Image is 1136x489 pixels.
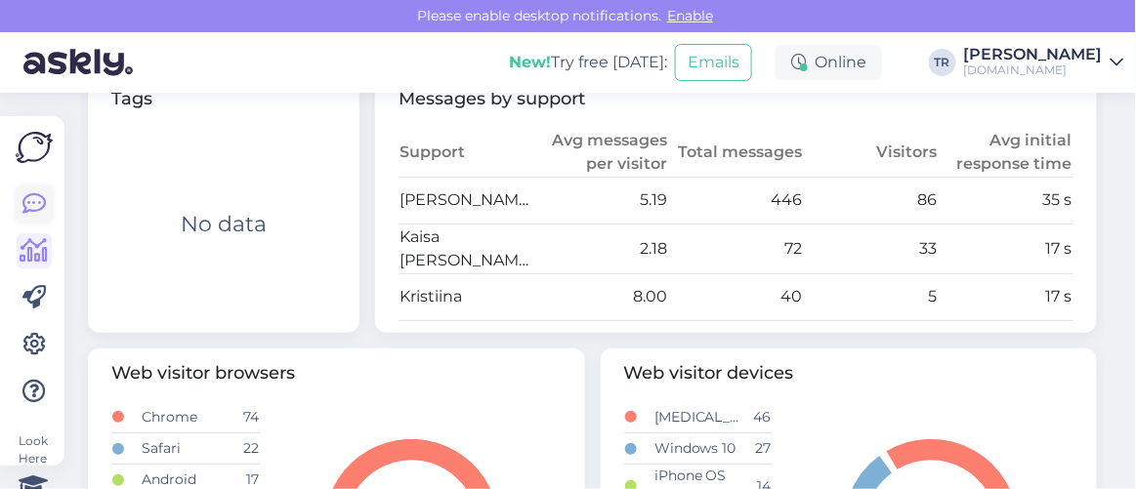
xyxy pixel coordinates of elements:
[111,86,336,112] span: Tags
[939,177,1073,224] td: 35 s
[533,273,668,320] td: 8.00
[669,273,804,320] td: 40
[653,402,742,433] td: [MEDICAL_DATA]
[804,224,939,273] td: 33
[399,86,1073,112] span: Messages by support
[742,402,772,433] td: 46
[661,7,719,24] span: Enable
[939,273,1073,320] td: 17 s
[964,47,1124,78] a: [PERSON_NAME][DOMAIN_NAME]
[776,45,882,80] div: Online
[742,433,772,465] td: 27
[399,128,533,178] th: Support
[181,208,267,240] div: No data
[804,177,939,224] td: 86
[509,53,551,71] b: New!
[16,132,53,163] img: Askly Logo
[533,128,668,178] th: Avg messages per visitor
[804,128,939,178] th: Visitors
[533,177,668,224] td: 5.19
[231,433,260,465] td: 22
[653,433,742,465] td: Windows 10
[669,128,804,178] th: Total messages
[929,49,956,76] div: TR
[141,402,230,433] td: Chrome
[399,177,533,224] td: [PERSON_NAME]
[624,360,1074,387] span: Web visitor devices
[231,402,260,433] td: 74
[399,273,533,320] td: Kristiina
[669,177,804,224] td: 446
[509,51,667,74] div: Try free [DATE]:
[964,47,1103,62] div: [PERSON_NAME]
[141,433,230,465] td: Safari
[675,44,752,81] button: Emails
[964,62,1103,78] div: [DOMAIN_NAME]
[533,224,668,273] td: 2.18
[669,224,804,273] td: 72
[111,360,562,387] span: Web visitor browsers
[399,224,533,273] td: Kaisa [PERSON_NAME]
[939,128,1073,178] th: Avg initial response time
[939,224,1073,273] td: 17 s
[804,273,939,320] td: 5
